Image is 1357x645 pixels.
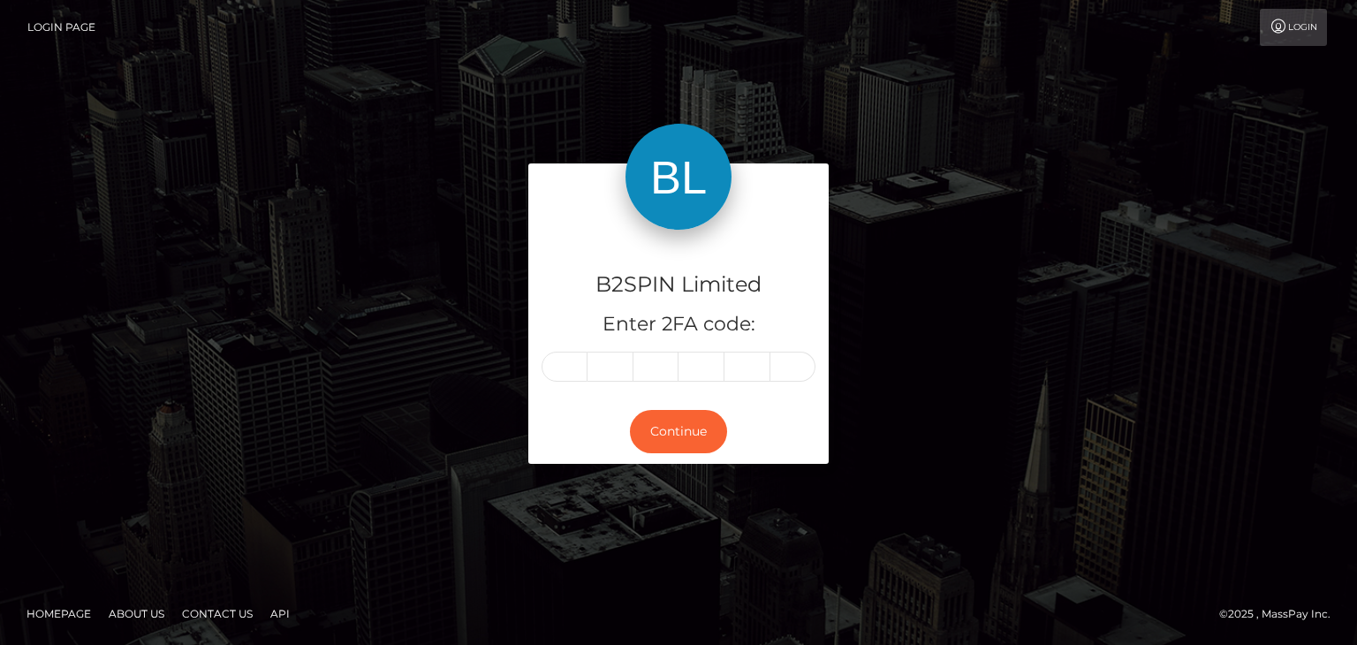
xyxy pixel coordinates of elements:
[102,600,171,627] a: About Us
[625,124,732,230] img: B2SPIN Limited
[542,311,815,338] h5: Enter 2FA code:
[19,600,98,627] a: Homepage
[1219,604,1344,624] div: © 2025 , MassPay Inc.
[263,600,297,627] a: API
[27,9,95,46] a: Login Page
[175,600,260,627] a: Contact Us
[630,410,727,453] button: Continue
[1260,9,1327,46] a: Login
[542,269,815,300] h4: B2SPIN Limited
